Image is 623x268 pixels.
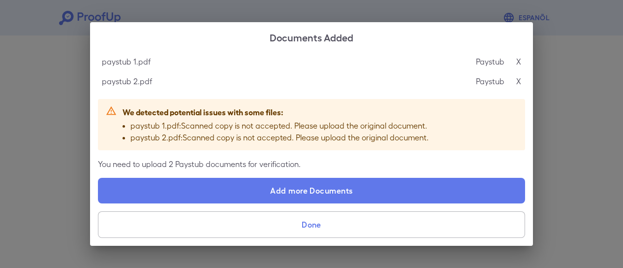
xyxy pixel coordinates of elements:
h2: Documents Added [90,22,533,52]
p: X [516,75,521,87]
label: Add more Documents [98,178,525,203]
p: Paystub [476,56,504,67]
p: paystub 1.pdf [102,56,151,67]
p: Paystub [476,75,504,87]
p: You need to upload 2 Paystub documents for verification. [98,158,525,170]
button: Done [98,211,525,238]
p: paystub 1.pdf : Scanned copy is not accepted. Please upload the original document. [130,120,429,132]
p: X [516,56,521,67]
p: paystub 2.pdf [102,75,152,87]
p: We detected potential issues with some files: [123,106,429,118]
p: paystub 2.pdf : Scanned copy is not accepted. Please upload the original document. [130,132,429,143]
